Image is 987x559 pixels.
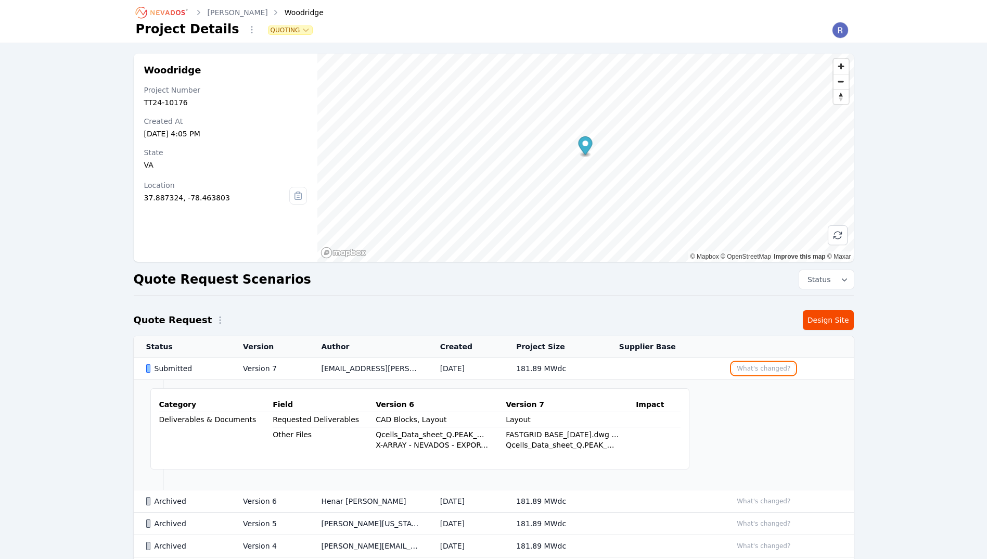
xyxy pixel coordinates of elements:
[774,253,825,260] a: Improve this map
[506,440,619,450] div: Qcells_Data_sheet_Q.PEAK_DUO_ML-G12S-BFG_series_675-690_2023-08_Rev01_NA_PRELIM.pdf (840.8 KB)
[273,412,376,427] td: Requested Deliverables
[832,22,849,39] img: Riley Caron
[732,496,795,507] button: What's changed?
[376,397,506,412] th: Version 6
[144,193,290,203] div: 37.887324, -78.463803
[309,490,427,513] td: Henar [PERSON_NAME]
[721,253,771,260] a: OpenStreetMap
[144,85,307,95] div: Project Number
[309,336,427,358] th: Author
[732,540,795,552] button: What's changed?
[134,336,231,358] th: Status
[690,253,719,260] a: Mapbox
[834,59,849,74] button: Zoom in
[144,116,307,126] div: Created At
[144,64,307,77] h2: Woodridge
[428,336,504,358] th: Created
[146,541,226,551] div: Archived
[230,513,309,535] td: Version 5
[834,89,849,104] button: Reset bearing to north
[144,180,290,190] div: Location
[146,518,226,529] div: Archived
[732,518,795,529] button: What's changed?
[134,513,854,535] tr: ArchivedVersion 5[PERSON_NAME][US_STATE][DATE]181.89 MWdcWhat's changed?
[268,26,313,34] button: Quoting
[309,513,427,535] td: [PERSON_NAME][US_STATE]
[428,358,504,380] td: [DATE]
[803,274,831,285] span: Status
[376,412,506,427] td: CAD Blocks, Layout
[803,310,854,330] a: Design Site
[506,429,619,440] div: FASTGRID BASE_[DATE].dwg (2.1 MB)
[230,336,309,358] th: Version
[607,336,720,358] th: Supplier Base
[428,535,504,557] td: [DATE]
[134,490,854,513] tr: ArchivedVersion 6Henar [PERSON_NAME][DATE]181.89 MWdcWhat's changed?
[159,397,273,412] th: Category
[504,336,607,358] th: Project Size
[144,160,307,170] div: VA
[428,513,504,535] td: [DATE]
[504,358,607,380] td: 181.89 MWdc
[146,496,226,506] div: Archived
[230,490,309,513] td: Version 6
[636,397,681,412] th: Impact
[504,513,607,535] td: 181.89 MWdc
[799,270,854,289] button: Status
[146,363,226,374] div: Submitted
[506,412,636,427] td: Layout
[134,358,854,380] tr: SubmittedVersion 7[EMAIL_ADDRESS][PERSON_NAME][DOMAIN_NAME][DATE]181.89 MWdcWhat's changed?
[504,535,607,557] td: 181.89 MWdc
[376,429,489,440] div: Qcells_Data_sheet_Q.PEAK_DUO_ML-G12S-BFG_series_675-690_2023-08_Rev01_NA_PRELIM.pdf (840.8 KB)
[270,7,324,18] div: Woodridge
[144,147,307,158] div: State
[309,535,427,557] td: [PERSON_NAME][EMAIL_ADDRESS][DOMAIN_NAME]
[504,490,607,513] td: 181.89 MWdc
[376,440,489,450] div: X-ARRAY - NEVADOS - EXPORT - REV 4 - 20240411.dwg (1.1 MB)
[827,253,851,260] a: Maxar
[273,397,376,412] th: Field
[506,397,636,412] th: Version 7
[732,363,795,374] button: What's changed?
[230,358,309,380] td: Version 7
[428,490,504,513] td: [DATE]
[144,97,307,108] div: TT24-10176
[134,271,311,288] h2: Quote Request Scenarios
[134,313,212,327] h2: Quote Request
[136,21,239,37] h1: Project Details
[834,74,849,89] button: Zoom out
[579,136,593,158] div: Map marker
[144,129,307,139] div: [DATE] 4:05 PM
[230,535,309,557] td: Version 4
[273,427,376,442] td: Other Files
[159,412,273,453] td: Deliverables & Documents
[136,4,324,21] nav: Breadcrumb
[208,7,268,18] a: [PERSON_NAME]
[321,247,366,259] a: Mapbox homepage
[309,358,427,380] td: [EMAIL_ADDRESS][PERSON_NAME][DOMAIN_NAME]
[317,54,853,262] canvas: Map
[134,535,854,557] tr: ArchivedVersion 4[PERSON_NAME][EMAIL_ADDRESS][DOMAIN_NAME][DATE]181.89 MWdcWhat's changed?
